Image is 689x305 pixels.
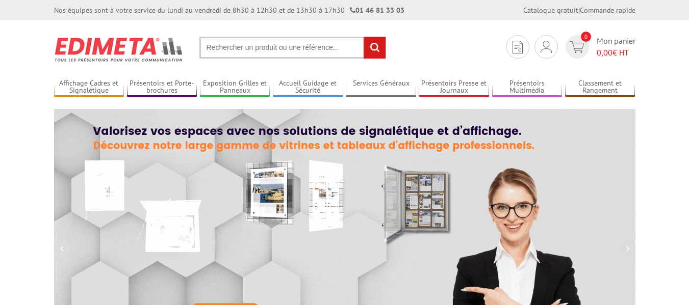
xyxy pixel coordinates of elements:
[200,79,270,96] a: Exposition Grilles et Panneaux
[127,79,197,96] a: Présentoirs et Porte-brochures
[597,35,635,59] span: Mon panier
[419,79,489,96] a: Présentoirs Presse et Journaux
[364,37,386,59] input: rechercher
[570,41,584,53] img: devis rapide
[54,31,184,68] img: Présentoir, panneau, stand - Edimeta - PLV, affichage, mobilier bureau, entreprise
[563,35,635,59] a: devis rapide 0 Mon panier 0,00€ HT
[580,6,635,15] a: Commande rapide
[350,6,404,15] strong: 01 46 81 33 03
[54,5,404,15] div: Nos équipes sont à votre service du lundi au vendredi de 8h30 à 12h30 et de 13h30 à 17h30
[523,5,635,15] div: |
[346,79,416,96] a: Services Généraux
[541,41,552,53] img: devis rapide
[597,47,635,59] span: € HT
[54,79,124,96] a: Affichage Cadres et Signalétique
[581,32,591,42] span: 0
[273,79,343,96] a: Accueil Guidage et Sécurité
[597,47,613,58] span: 0,00
[523,6,578,15] a: Catalogue gratuit
[513,41,523,53] img: devis rapide
[199,37,386,59] input: Rechercher un produit ou une référence...
[565,79,635,96] a: Classement et Rangement
[492,79,563,96] a: Présentoirs Multimédia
